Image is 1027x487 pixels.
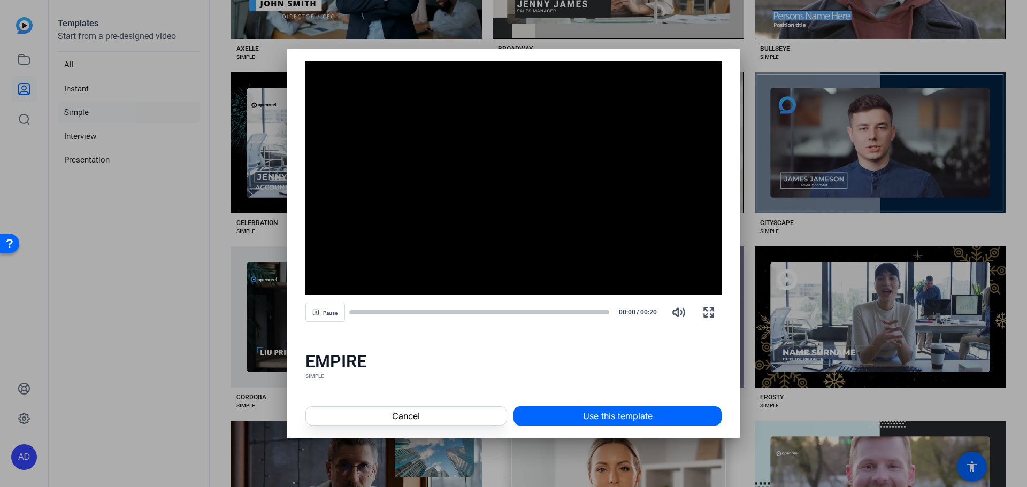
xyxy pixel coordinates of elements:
span: Cancel [392,409,420,422]
button: Pause [305,303,345,322]
div: / [614,307,662,317]
div: SIMPLE [305,372,722,381]
button: Fullscreen [696,299,722,325]
div: EMPIRE [305,351,722,372]
div: Video Player [305,61,722,296]
span: 00:00 [614,307,635,317]
span: Use this template [583,409,653,422]
span: Pause [323,310,338,316]
button: Cancel [305,406,507,426]
button: Mute [666,299,692,325]
button: Use this template [513,406,722,426]
span: 00:20 [640,307,662,317]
